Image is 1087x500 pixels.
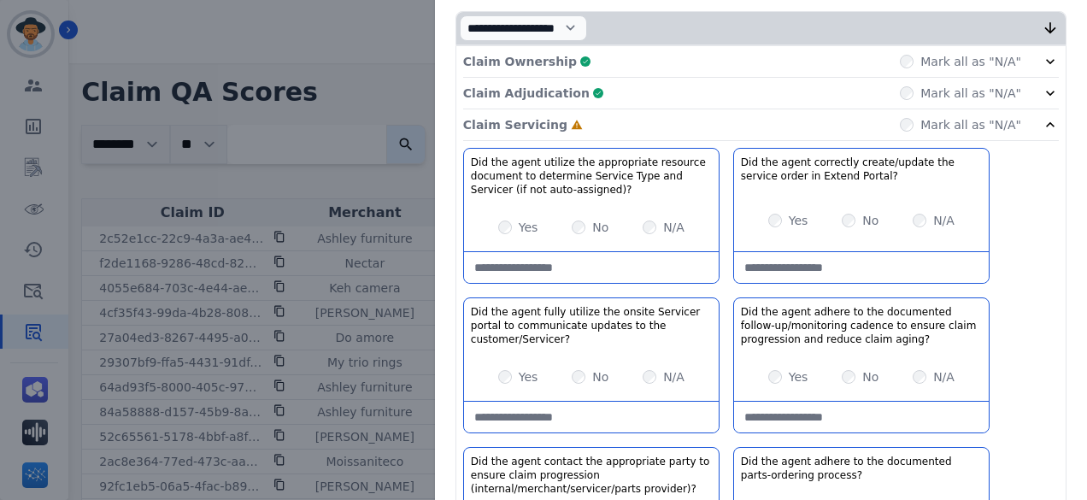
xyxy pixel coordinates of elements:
[471,156,712,197] h3: Did the agent utilize the appropriate resource document to determine Service Type and Servicer (i...
[663,219,685,236] label: N/A
[789,212,808,229] label: Yes
[592,219,608,236] label: No
[663,368,685,385] label: N/A
[862,212,878,229] label: No
[741,455,982,482] h3: Did the agent adhere to the documented parts-ordering process?
[741,305,982,346] h3: Did the agent adhere to the documented follow-up/monitoring cadence to ensure claim progression a...
[920,53,1021,70] label: Mark all as "N/A"
[741,156,982,183] h3: Did the agent correctly create/update the service order in Extend Portal?
[933,212,955,229] label: N/A
[592,368,608,385] label: No
[920,85,1021,102] label: Mark all as "N/A"
[463,116,567,133] p: Claim Servicing
[471,305,712,346] h3: Did the agent fully utilize the onsite Servicer portal to communicate updates to the customer/Ser...
[789,368,808,385] label: Yes
[463,53,577,70] p: Claim Ownership
[933,368,955,385] label: N/A
[862,368,878,385] label: No
[920,116,1021,133] label: Mark all as "N/A"
[463,85,590,102] p: Claim Adjudication
[471,455,712,496] h3: Did the agent contact the appropriate party to ensure claim progression (internal/merchant/servic...
[519,368,538,385] label: Yes
[519,219,538,236] label: Yes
